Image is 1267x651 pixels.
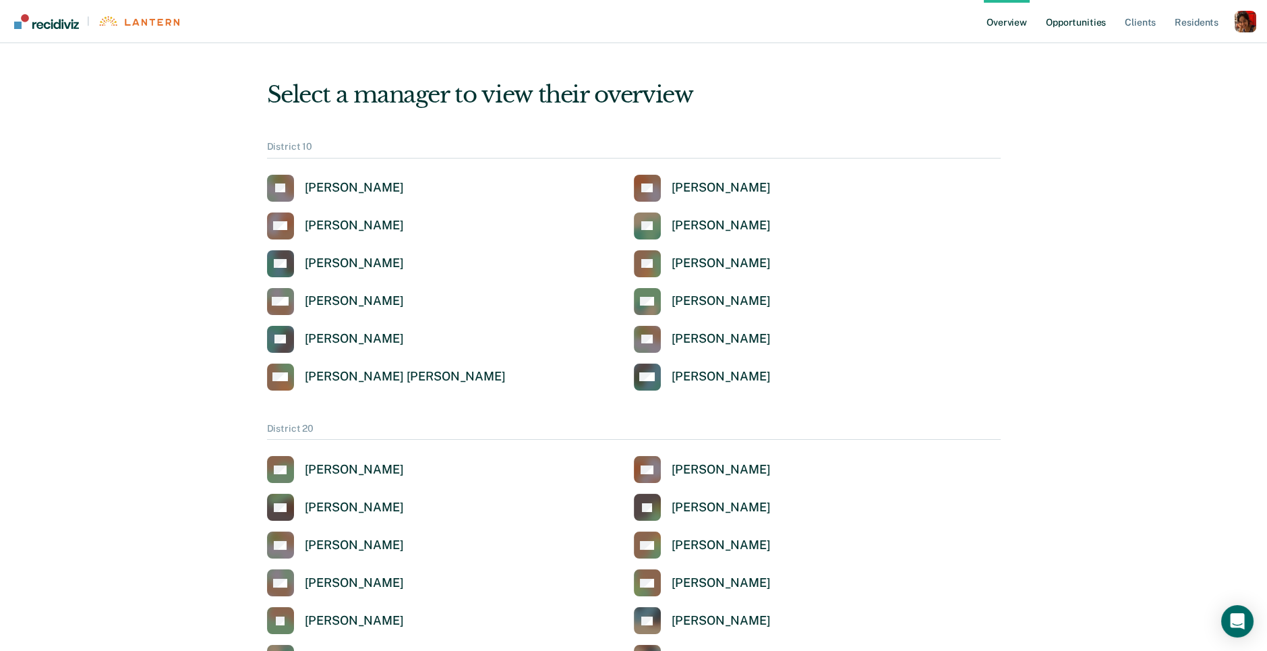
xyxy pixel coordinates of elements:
[305,369,506,385] div: [PERSON_NAME] [PERSON_NAME]
[672,500,771,515] div: [PERSON_NAME]
[634,213,771,239] a: [PERSON_NAME]
[634,288,771,315] a: [PERSON_NAME]
[305,613,404,629] div: [PERSON_NAME]
[634,456,771,483] a: [PERSON_NAME]
[305,575,404,591] div: [PERSON_NAME]
[14,14,79,29] img: Recidiviz
[267,141,1001,159] div: District 10
[305,500,404,515] div: [PERSON_NAME]
[672,180,771,196] div: [PERSON_NAME]
[267,532,404,559] a: [PERSON_NAME]
[267,213,404,239] a: [PERSON_NAME]
[305,218,404,233] div: [PERSON_NAME]
[634,364,771,391] a: [PERSON_NAME]
[267,607,404,634] a: [PERSON_NAME]
[267,81,1001,109] div: Select a manager to view their overview
[634,532,771,559] a: [PERSON_NAME]
[672,613,771,629] div: [PERSON_NAME]
[267,175,404,202] a: [PERSON_NAME]
[672,575,771,591] div: [PERSON_NAME]
[267,326,404,353] a: [PERSON_NAME]
[634,607,771,634] a: [PERSON_NAME]
[672,218,771,233] div: [PERSON_NAME]
[305,462,404,478] div: [PERSON_NAME]
[267,494,404,521] a: [PERSON_NAME]
[305,293,404,309] div: [PERSON_NAME]
[634,569,771,596] a: [PERSON_NAME]
[672,462,771,478] div: [PERSON_NAME]
[267,364,506,391] a: [PERSON_NAME] [PERSON_NAME]
[672,331,771,347] div: [PERSON_NAME]
[634,175,771,202] a: [PERSON_NAME]
[267,250,404,277] a: [PERSON_NAME]
[305,331,404,347] div: [PERSON_NAME]
[672,369,771,385] div: [PERSON_NAME]
[267,288,404,315] a: [PERSON_NAME]
[1235,11,1256,32] button: Profile dropdown button
[267,456,404,483] a: [PERSON_NAME]
[1221,605,1254,638] div: Open Intercom Messenger
[634,326,771,353] a: [PERSON_NAME]
[672,256,771,271] div: [PERSON_NAME]
[98,16,179,26] img: Lantern
[305,538,404,553] div: [PERSON_NAME]
[634,250,771,277] a: [PERSON_NAME]
[267,423,1001,441] div: District 20
[634,494,771,521] a: [PERSON_NAME]
[672,538,771,553] div: [PERSON_NAME]
[79,16,98,27] span: |
[305,180,404,196] div: [PERSON_NAME]
[305,256,404,271] div: [PERSON_NAME]
[672,293,771,309] div: [PERSON_NAME]
[267,569,404,596] a: [PERSON_NAME]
